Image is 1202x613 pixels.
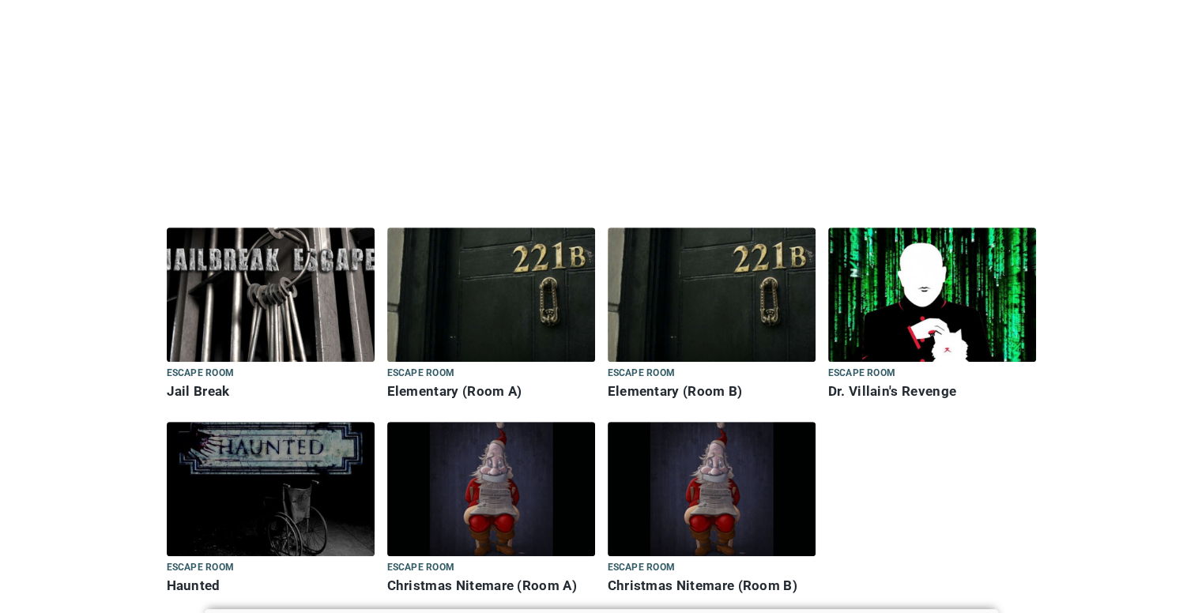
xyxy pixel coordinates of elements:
[387,383,595,400] h6: Elementary (Room A)
[608,383,816,400] h6: Elementary (Room B)
[608,422,816,556] img: Christmas Nitemare (Room B)
[167,228,375,403] a: Jail Break Escape room Jail Break
[167,422,375,556] img: Haunted
[387,422,595,556] img: Christmas Nitemare (Room A)
[167,577,375,594] h6: Haunted
[828,228,1036,362] img: Dr. Villain's Revenge
[167,559,234,577] span: Escape room
[387,228,595,403] a: Elementary (Room A) Escape room Elementary (Room A)
[167,228,375,362] img: Jail Break
[828,383,1036,400] h6: Dr. Villain's Revenge
[608,365,675,382] span: Escape room
[387,228,595,362] img: Elementary (Room A)
[608,228,816,403] a: Elementary (Room B) Escape room Elementary (Room B)
[167,383,375,400] h6: Jail Break
[828,365,895,382] span: Escape room
[608,577,816,594] h6: Christmas Nitemare (Room B)
[387,559,454,577] span: Escape room
[387,422,595,597] a: Christmas Nitemare (Room A) Escape room Christmas Nitemare (Room A)
[608,422,816,597] a: Christmas Nitemare (Room B) Escape room Christmas Nitemare (Room B)
[828,228,1036,403] a: Dr. Villain's Revenge Escape room Dr. Villain's Revenge
[387,365,454,382] span: Escape room
[167,422,375,597] a: Haunted Escape room Haunted
[608,228,816,362] img: Elementary (Room B)
[608,559,675,577] span: Escape room
[167,365,234,382] span: Escape room
[387,577,595,594] h6: Christmas Nitemare (Room A)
